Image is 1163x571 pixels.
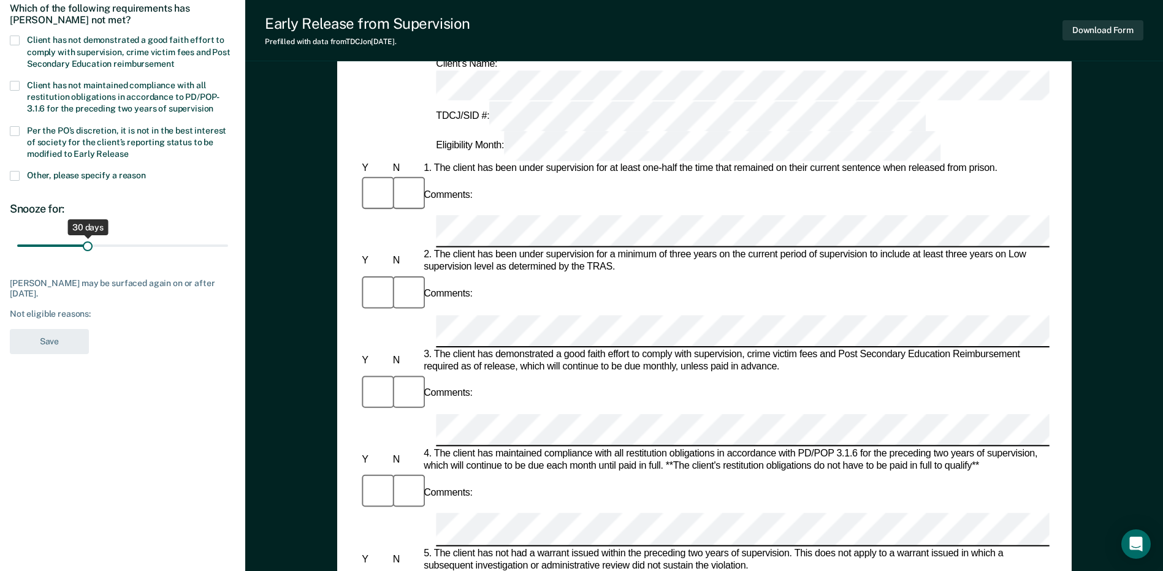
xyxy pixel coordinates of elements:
[27,80,219,113] span: Client has not maintained compliance with all restitution obligations in accordance to PD/POP-3.1...
[421,162,1050,175] div: 1. The client has been under supervision for at least one-half the time that remained on their cu...
[421,189,475,201] div: Comments:
[421,349,1050,373] div: 3. The client has demonstrated a good faith effort to comply with supervision, crime victim fees ...
[359,454,390,466] div: Y
[265,15,470,32] div: Early Release from Supervision
[390,553,421,565] div: N
[10,329,89,354] button: Save
[390,454,421,466] div: N
[359,162,390,175] div: Y
[67,219,109,235] div: 30 days
[421,448,1050,472] div: 4. The client has maintained compliance with all restitution obligations in accordance with PD/PO...
[390,355,421,367] div: N
[10,278,235,299] div: [PERSON_NAME] may be surfaced again on or after [DATE].
[10,202,235,216] div: Snooze for:
[421,288,475,300] div: Comments:
[390,162,421,175] div: N
[390,255,421,268] div: N
[1062,20,1143,40] button: Download Form
[359,255,390,268] div: Y
[27,35,231,68] span: Client has not demonstrated a good faith effort to comply with supervision, crime victim fees and...
[10,309,235,319] div: Not eligible reasons:
[27,126,226,159] span: Per the PO’s discretion, it is not in the best interest of society for the client’s reporting sta...
[421,487,475,499] div: Comments:
[433,101,928,131] div: TDCJ/SID #:
[1121,529,1151,559] div: Open Intercom Messenger
[359,355,390,367] div: Y
[421,388,475,400] div: Comments:
[359,553,390,565] div: Y
[421,249,1050,274] div: 2. The client has been under supervision for a minimum of three years on the current period of su...
[433,131,943,161] div: Eligibility Month:
[27,170,146,180] span: Other, please specify a reason
[265,37,470,46] div: Prefilled with data from TDCJ on [DATE] .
